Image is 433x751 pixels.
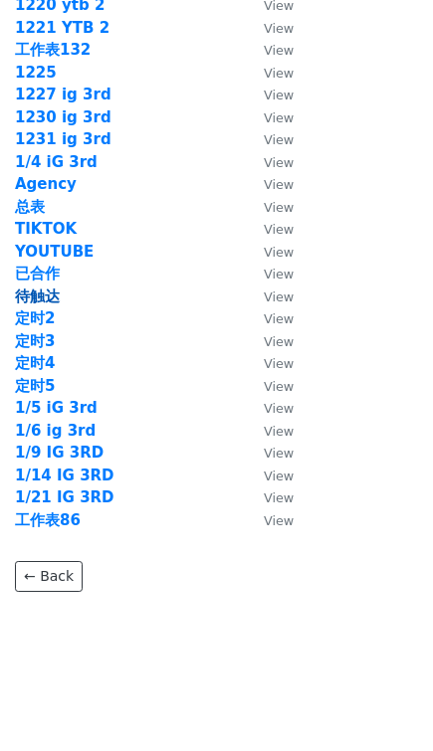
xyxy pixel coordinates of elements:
small: View [264,222,294,237]
a: View [244,309,294,327]
a: 1231 ig 3rd [15,130,111,148]
small: View [264,334,294,349]
a: TIKTOK [15,220,77,238]
a: 1227 ig 3rd [15,86,111,103]
a: 1/6 ig 3rd [15,422,96,440]
a: View [244,488,294,506]
small: View [264,469,294,483]
a: View [244,41,294,59]
small: View [264,88,294,102]
a: View [244,243,294,261]
a: 1/21 IG 3RD [15,488,114,506]
a: View [244,511,294,529]
a: View [244,265,294,282]
a: Agency [15,175,77,193]
small: View [264,110,294,125]
a: View [244,64,294,82]
small: View [264,379,294,394]
small: View [264,513,294,528]
a: 1221 YTB 2 [15,19,109,37]
a: 工作表132 [15,41,91,59]
a: View [244,19,294,37]
a: 1/9 IG 3RD [15,444,104,462]
small: View [264,177,294,192]
small: View [264,490,294,505]
a: 1230 ig 3rd [15,108,111,126]
a: View [244,198,294,216]
small: View [264,401,294,416]
a: View [244,86,294,103]
small: View [264,424,294,439]
a: View [244,130,294,148]
a: View [244,399,294,417]
a: View [244,467,294,484]
a: ← Back [15,561,83,592]
iframe: Chat Widget [333,656,433,751]
small: View [264,289,294,304]
a: 定时3 [15,332,55,350]
small: View [264,43,294,58]
a: View [244,422,294,440]
small: View [264,21,294,36]
a: 定时4 [15,354,55,372]
a: 待触达 [15,287,60,305]
a: 总表 [15,198,45,216]
small: View [264,311,294,326]
a: 1/4 iG 3rd [15,153,98,171]
a: 1225 [15,64,57,82]
a: 1/5 iG 3rd [15,399,98,417]
small: View [264,200,294,215]
a: 1/14 IG 3RD [15,467,114,484]
a: View [244,287,294,305]
a: 已合作 [15,265,60,282]
a: View [244,354,294,372]
a: View [244,444,294,462]
a: View [244,332,294,350]
a: YOUTUBE [15,243,94,261]
small: View [264,132,294,147]
a: 定时2 [15,309,55,327]
a: 定时5 [15,377,55,395]
a: View [244,220,294,238]
a: View [244,175,294,193]
a: View [244,377,294,395]
small: View [264,66,294,81]
small: View [264,356,294,371]
small: View [264,267,294,282]
small: View [264,446,294,461]
a: 工作表86 [15,511,81,529]
a: View [244,153,294,171]
small: View [264,155,294,170]
small: View [264,245,294,260]
a: View [244,108,294,126]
